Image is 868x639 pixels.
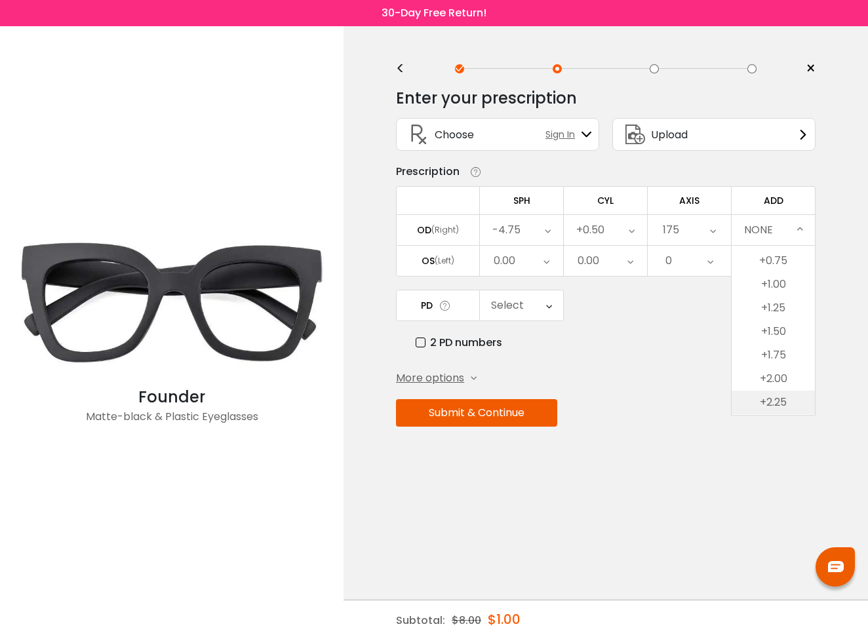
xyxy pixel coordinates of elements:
label: 2 PD numbers [416,334,502,351]
li: +2.25 [732,391,815,414]
div: NONE [744,217,773,243]
div: Select [491,292,524,319]
div: OS [422,255,435,267]
div: (Left) [435,255,454,267]
button: Submit & Continue [396,399,557,427]
div: -4.75 [492,217,521,243]
div: 0.00 [494,248,515,274]
div: Matte-black & Plastic Eyeglasses [7,409,337,435]
div: (Right) [431,224,459,236]
td: SPH [480,186,564,214]
td: PD [396,290,480,321]
div: 175 [663,217,679,243]
span: × [806,59,816,79]
span: Choose [435,126,474,143]
div: 0 [665,248,672,274]
div: OD [417,224,431,236]
span: Sign In [545,128,582,142]
div: 0.00 [578,248,599,274]
a: × [796,59,816,79]
div: Enter your prescription [396,85,577,111]
li: +1.50 [732,320,815,343]
li: +2.00 [732,367,815,391]
li: +0.75 [732,249,815,273]
img: chat [828,561,844,572]
div: $1.00 [488,600,521,638]
li: +1.75 [732,343,815,367]
li: +2.50 [732,414,815,438]
span: Upload [651,126,688,143]
div: +0.50 [576,217,604,243]
td: AXIS [648,186,732,214]
div: < [396,64,416,74]
li: +1.25 [732,296,815,320]
span: More options [396,370,464,386]
div: Prescription [396,164,460,180]
td: CYL [564,186,648,214]
td: ADD [732,186,816,214]
img: Matte-black Founder - Plastic Eyeglasses [7,220,337,385]
div: Founder [7,385,337,409]
li: +1.00 [732,273,815,296]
